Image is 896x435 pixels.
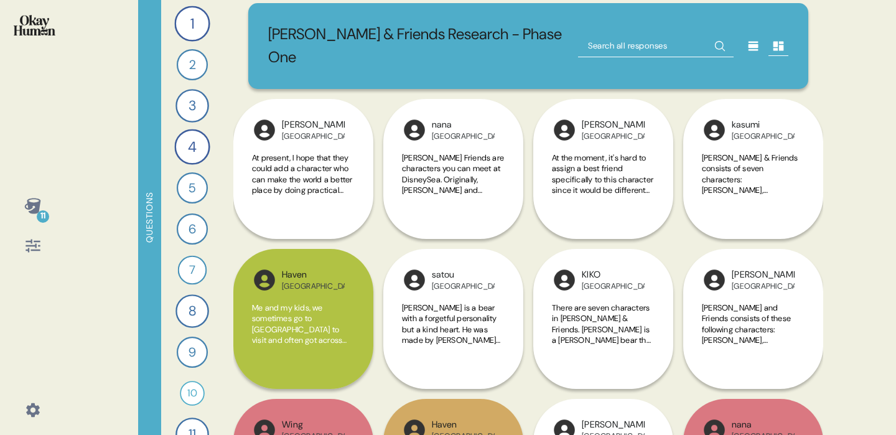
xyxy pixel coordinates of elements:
div: 1 [174,6,210,41]
div: nana [732,418,795,432]
div: 2 [177,49,208,80]
div: [PERSON_NAME] [732,268,795,282]
div: [GEOGRAPHIC_DATA] [432,131,495,141]
img: l1ibTKarBSWXLOhlfT5LxFP+OttMJpPJZDKZTCbz9PgHEggSPYjZSwEAAAAASUVORK5CYII= [402,268,427,292]
div: [PERSON_NAME] [582,418,645,432]
div: 8 [175,294,209,328]
div: [GEOGRAPHIC_DATA] [582,281,645,291]
div: [GEOGRAPHIC_DATA] [432,281,495,291]
div: [GEOGRAPHIC_DATA] [582,131,645,141]
div: Wing [282,418,345,432]
img: l1ibTKarBSWXLOhlfT5LxFP+OttMJpPJZDKZTCbz9PgHEggSPYjZSwEAAAAASUVORK5CYII= [552,118,577,143]
div: 10 [180,381,205,406]
div: 6 [177,213,208,245]
img: l1ibTKarBSWXLOhlfT5LxFP+OttMJpPJZDKZTCbz9PgHEggSPYjZSwEAAAAASUVORK5CYII= [402,118,427,143]
p: [PERSON_NAME] & Friends Research - Phase One [268,23,569,69]
img: l1ibTKarBSWXLOhlfT5LxFP+OttMJpPJZDKZTCbz9PgHEggSPYjZSwEAAAAASUVORK5CYII= [552,268,577,292]
img: l1ibTKarBSWXLOhlfT5LxFP+OttMJpPJZDKZTCbz9PgHEggSPYjZSwEAAAAASUVORK5CYII= [702,268,727,292]
div: 4 [174,129,210,164]
div: [GEOGRAPHIC_DATA] [732,281,795,291]
img: okayhuman.3b1b6348.png [14,15,55,35]
div: satou [432,268,495,282]
div: Haven [282,268,345,282]
div: 5 [177,172,208,203]
div: [GEOGRAPHIC_DATA] [732,131,795,141]
div: KIKO [582,268,645,282]
div: nana [432,118,495,132]
div: kasumi [732,118,795,132]
input: Search all responses [578,35,734,57]
div: 9 [177,337,208,368]
div: Haven [432,418,495,432]
img: l1ibTKarBSWXLOhlfT5LxFP+OttMJpPJZDKZTCbz9PgHEggSPYjZSwEAAAAASUVORK5CYII= [702,118,727,143]
div: 7 [178,256,207,285]
div: [GEOGRAPHIC_DATA] [282,131,345,141]
div: 11 [37,210,49,223]
div: [PERSON_NAME] [582,118,645,132]
div: 3 [175,89,209,123]
img: l1ibTKarBSWXLOhlfT5LxFP+OttMJpPJZDKZTCbz9PgHEggSPYjZSwEAAAAASUVORK5CYII= [252,118,277,143]
div: [PERSON_NAME] [282,118,345,132]
img: l1ibTKarBSWXLOhlfT5LxFP+OttMJpPJZDKZTCbz9PgHEggSPYjZSwEAAAAASUVORK5CYII= [252,268,277,292]
div: [GEOGRAPHIC_DATA] [282,281,345,291]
